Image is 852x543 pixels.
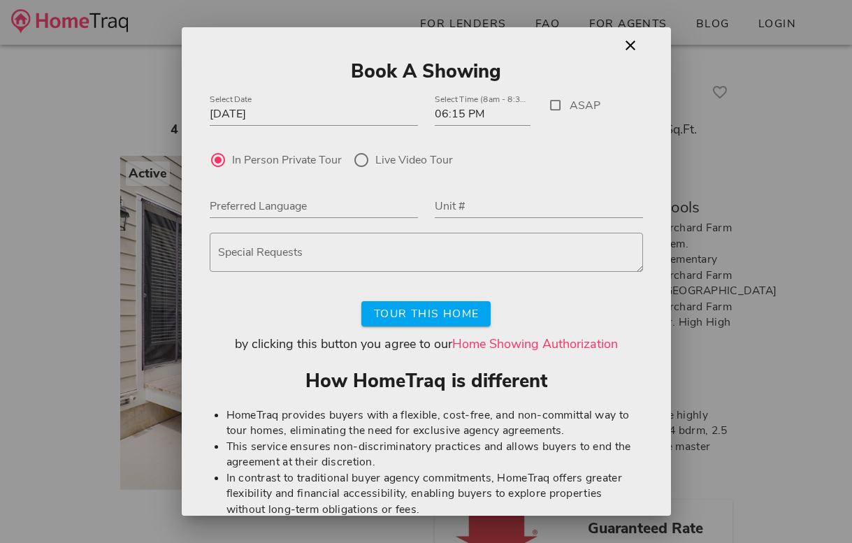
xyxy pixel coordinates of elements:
[210,94,252,105] label: Select Date
[452,335,618,352] a: Home Showing Authorization
[375,153,453,167] label: Live Video Tour
[226,439,643,470] li: This service ensures non-discriminatory practices and allows buyers to end the agreement at their...
[226,470,643,518] li: In contrast to traditional buyer agency commitments, HomeTraq offers greater flexibility and fina...
[570,99,643,113] label: ASAP
[361,301,490,326] button: Tour This Home
[782,476,852,543] iframe: Chat Widget
[435,94,530,105] label: Select Time (8am - 8:30pm)
[232,153,342,167] label: In Person Private Tour
[226,407,643,439] li: HomeTraq provides buyers with a flexible, cost-free, and non-committal way to tour homes, elimina...
[210,58,643,101] h2: Book A Showing
[210,335,643,354] div: by clicking this button you agree to our
[210,368,643,396] h2: How HomeTraq is different
[373,306,479,321] span: Tour This Home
